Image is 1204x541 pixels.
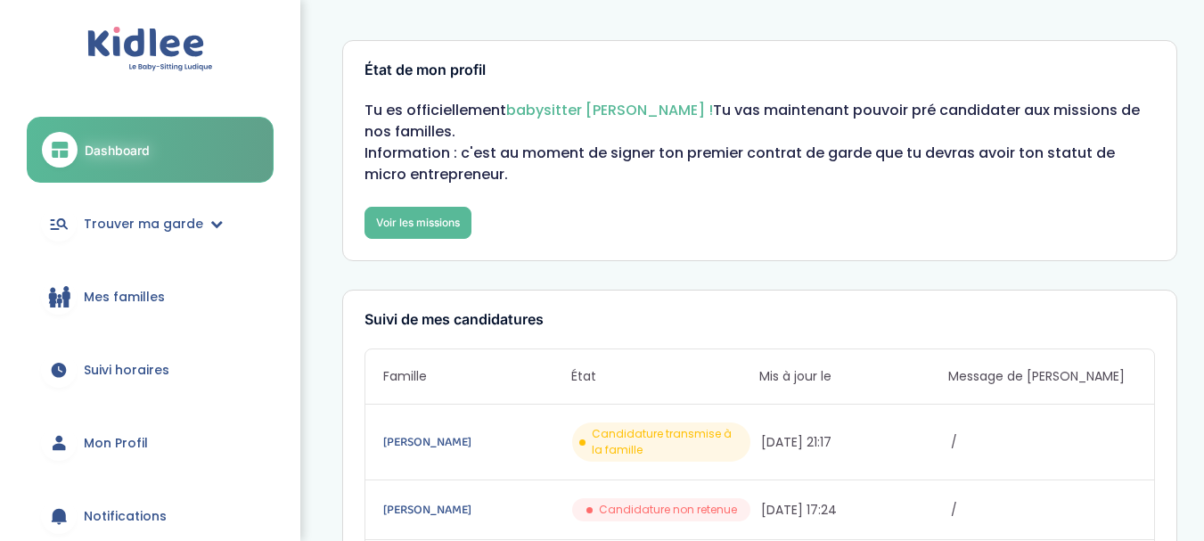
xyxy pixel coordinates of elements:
[592,426,743,458] span: Candidature transmise à la famille
[84,361,169,380] span: Suivi horaires
[759,367,947,386] span: Mis à jour le
[84,434,148,453] span: Mon Profil
[951,501,1136,520] span: /
[364,62,1156,78] h3: État de mon profil
[27,411,274,475] a: Mon Profil
[364,207,471,239] a: Voir les missions
[84,215,203,234] span: Trouver ma garde
[383,500,569,520] a: [PERSON_NAME]
[571,367,759,386] span: État
[364,143,1156,185] p: Information : c'est au moment de signer ton premier contrat de garde que tu devras avoir ton stat...
[27,117,274,183] a: Dashboard
[84,507,167,526] span: Notifications
[951,433,1136,452] span: /
[948,367,1136,386] span: Message de [PERSON_NAME]
[87,27,213,72] img: logo.svg
[599,502,737,518] span: Candidature non retenue
[506,100,713,120] span: babysitter [PERSON_NAME] !
[84,288,165,307] span: Mes familles
[85,141,150,160] span: Dashboard
[761,433,946,452] span: [DATE] 21:17
[364,100,1156,143] p: Tu es officiellement Tu vas maintenant pouvoir pré candidater aux missions de nos familles.
[27,265,274,329] a: Mes familles
[383,367,571,386] span: Famille
[27,192,274,256] a: Trouver ma garde
[383,432,569,452] a: [PERSON_NAME]
[27,338,274,402] a: Suivi horaires
[761,501,946,520] span: [DATE] 17:24
[364,312,1156,328] h3: Suivi de mes candidatures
